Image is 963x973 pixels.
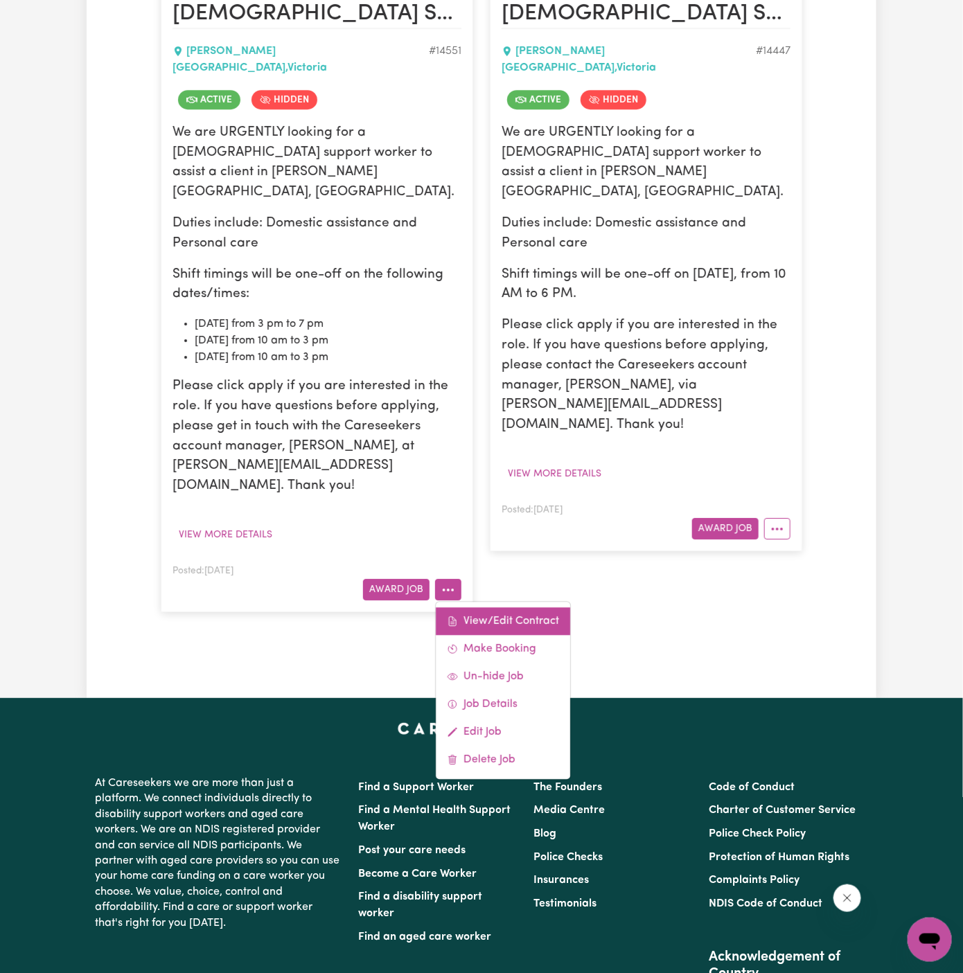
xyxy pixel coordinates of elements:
[502,214,790,254] p: Duties include: Domestic assistance and Personal care
[533,852,603,863] a: Police Checks
[173,265,461,305] p: Shift timings will be one-off on the following dates/times:
[436,746,570,774] a: Delete Job
[358,805,511,832] a: Find a Mental Health Support Worker
[581,90,646,109] span: Job is hidden
[533,805,605,816] a: Media Centre
[358,782,474,793] a: Find a Support Worker
[8,10,84,21] span: Need any help?
[502,316,790,436] p: Please click apply if you are interested in the role. If you have questions before applying, plea...
[95,770,342,936] p: At Careseekers we are more than just a platform. We connect individuals directly to disability su...
[173,1,461,28] h2: Female Support Worker Needed ONE OFF In Melton South, VIC
[709,875,800,886] a: Complaints Policy
[358,931,491,943] a: Find an aged care worker
[195,316,461,332] li: [DATE] from 3 pm to 7 pm
[436,635,570,663] a: Make Booking
[436,663,570,690] a: Un-hide Job
[502,463,608,485] button: View more details
[502,123,790,203] p: We are URGENTLY looking for a [DEMOGRAPHIC_DATA] support worker to assist a client in [PERSON_NAM...
[533,898,597,909] a: Testimonials
[435,601,571,780] div: More options
[178,90,240,109] span: Job is active
[709,782,795,793] a: Code of Conduct
[709,805,856,816] a: Charter of Customer Service
[251,90,317,109] span: Job is hidden
[173,123,461,203] p: We are URGENTLY looking for a [DEMOGRAPHIC_DATA] support worker to assist a client in [PERSON_NAM...
[502,506,563,515] span: Posted: [DATE]
[358,891,482,919] a: Find a disability support worker
[363,579,430,600] button: Award Job
[173,214,461,254] p: Duties include: Domestic assistance and Personal care
[436,718,570,746] a: Edit Job
[398,723,566,734] a: Careseekers home page
[502,1,790,28] h2: Female Support Worker Needed In Melton South, VIC
[533,828,556,839] a: Blog
[709,828,806,839] a: Police Check Policy
[709,898,823,909] a: NDIS Code of Conduct
[195,349,461,366] li: [DATE] from 10 am to 3 pm
[173,524,279,546] button: View more details
[692,518,759,539] button: Award Job
[435,579,461,600] button: More options
[533,875,589,886] a: Insurances
[429,43,461,76] div: Job ID #14551
[173,377,461,497] p: Please click apply if you are interested in the role. If you have questions before applying, plea...
[709,852,850,863] a: Protection of Human Rights
[502,43,756,76] div: [PERSON_NAME][GEOGRAPHIC_DATA] , Victoria
[833,884,861,912] iframe: Close message
[502,265,790,305] p: Shift timings will be one-off on [DATE], from 10 AM to 6 PM.
[764,518,790,539] button: More options
[358,845,466,856] a: Post your care needs
[358,868,477,880] a: Become a Care Worker
[436,607,570,635] a: View/Edit Contract
[173,566,233,575] span: Posted: [DATE]
[756,43,790,76] div: Job ID #14447
[507,90,569,109] span: Job is active
[908,918,952,962] iframe: Button to launch messaging window
[195,332,461,349] li: [DATE] from 10 am to 3 pm
[533,782,602,793] a: The Founders
[173,43,429,76] div: [PERSON_NAME][GEOGRAPHIC_DATA] , Victoria
[436,690,570,718] a: Job Details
